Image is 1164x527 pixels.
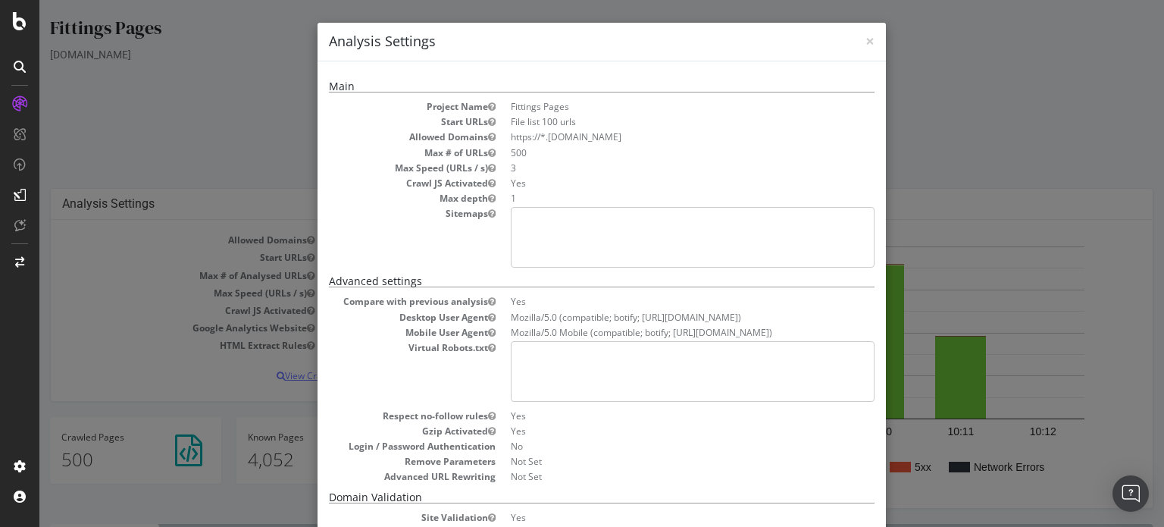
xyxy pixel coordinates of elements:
div: Open Intercom Messenger [1112,475,1149,512]
dd: No [471,440,835,453]
h4: Analysis Settings [289,32,835,52]
dd: 500 [471,146,835,159]
dd: Fittings Pages [471,100,835,113]
dt: Mobile User Agent [289,326,456,339]
dt: Compare with previous analysis [289,295,456,308]
dd: Yes [471,425,835,438]
dd: File list 100 urls [471,115,835,128]
dt: Site Validation [289,511,456,524]
dd: 3 [471,162,835,174]
h5: Advanced settings [289,275,835,287]
dd: Yes [471,511,835,524]
dd: Yes [471,295,835,308]
h5: Main [289,80,835,93]
dt: Sitemaps [289,207,456,220]
dt: Respect no-follow rules [289,409,456,422]
dt: Virtual Robots.txt [289,341,456,354]
dd: Not Set [471,470,835,483]
dt: Advanced URL Rewriting [289,470,456,483]
dt: Max depth [289,192,456,205]
dd: Yes [471,409,835,422]
dd: Mozilla/5.0 (compatible; botify; [URL][DOMAIN_NAME]) [471,311,835,324]
dt: Max # of URLs [289,146,456,159]
dd: Not Set [471,455,835,468]
dd: 1 [471,192,835,205]
dt: Desktop User Agent [289,311,456,324]
li: https://*.[DOMAIN_NAME] [471,130,835,143]
dd: Yes [471,177,835,190]
dt: Project Name [289,100,456,113]
h5: Domain Validation [289,491,835,503]
dt: Gzip Activated [289,425,456,438]
dt: Max Speed (URLs / s) [289,162,456,174]
dd: Mozilla/5.0 Mobile (compatible; botify; [URL][DOMAIN_NAME]) [471,326,835,339]
dt: Allowed Domains [289,130,456,143]
span: × [826,30,835,52]
dt: Remove Parameters [289,455,456,468]
dt: Crawl JS Activated [289,177,456,190]
dt: Login / Password Authentication [289,440,456,453]
dt: Start URLs [289,115,456,128]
